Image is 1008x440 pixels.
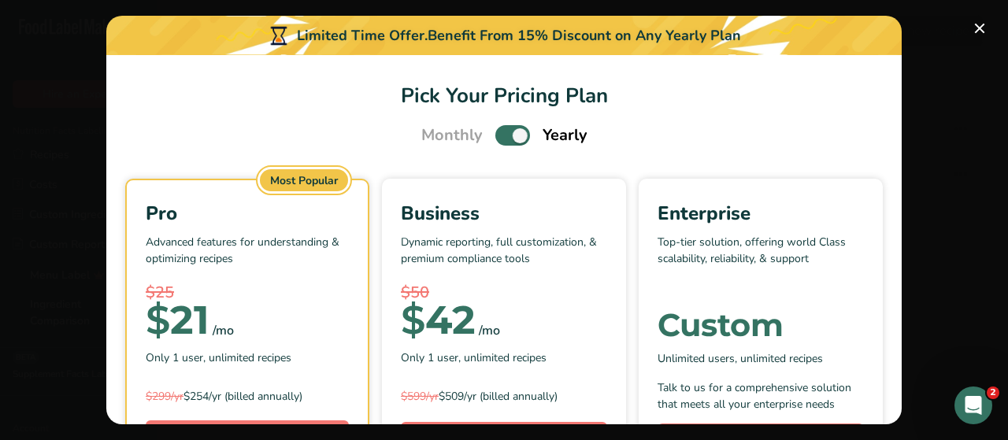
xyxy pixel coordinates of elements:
[401,389,439,404] span: $599/yr
[213,321,234,340] div: /mo
[146,389,183,404] span: $299/yr
[146,305,209,336] div: 21
[401,234,607,281] p: Dynamic reporting, full customization, & premium compliance tools
[658,379,864,412] div: Talk to us for a comprehensive solution that meets all your enterprise needs
[401,388,607,405] div: $509/yr (billed annually)
[146,281,349,305] div: $25
[658,199,864,227] div: Enterprise
[146,349,291,366] span: Only 1 user, unlimited recipes
[658,350,823,367] span: Unlimited users, unlimited recipes
[543,124,587,147] span: Yearly
[421,124,483,147] span: Monthly
[658,234,864,281] p: Top-tier solution, offering world Class scalability, reliability, & support
[401,349,547,366] span: Only 1 user, unlimited recipes
[146,296,170,344] span: $
[146,388,349,405] div: $254/yr (billed annually)
[401,296,425,344] span: $
[401,305,476,336] div: 42
[658,309,864,341] div: Custom
[954,386,992,424] iframe: Intercom live chat
[987,386,999,399] span: 2
[146,199,349,227] div: Pro
[428,25,741,46] div: Benefit From 15% Discount on Any Yearly Plan
[146,234,349,281] p: Advanced features for understanding & optimizing recipes
[260,169,348,191] div: Most Popular
[125,80,883,111] h1: Pick Your Pricing Plan
[479,321,500,340] div: /mo
[401,281,607,305] div: $50
[106,16,902,55] div: Limited Time Offer.
[401,199,607,227] div: Business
